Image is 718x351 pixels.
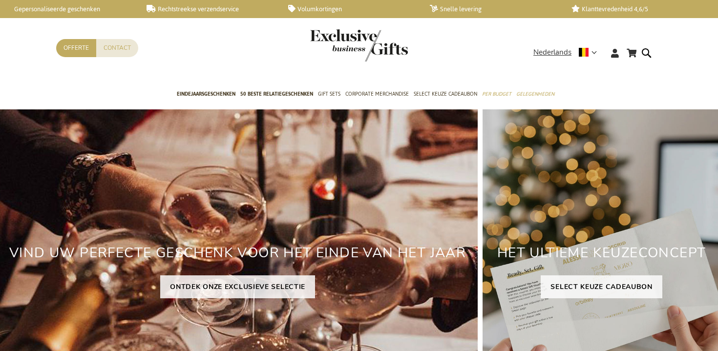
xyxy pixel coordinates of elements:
[430,5,556,13] a: Snelle levering
[533,47,603,58] div: Nederlands
[147,5,273,13] a: Rechtstreekse verzendservice
[571,5,697,13] a: Klanttevredenheid 4,6/5
[310,29,408,62] img: Exclusive Business gifts logo
[177,89,235,99] span: Eindejaarsgeschenken
[56,39,96,57] a: Offerte
[310,29,359,62] a: store logo
[96,39,138,57] a: Contact
[482,89,511,99] span: Per Budget
[414,89,477,99] span: Select Keuze Cadeaubon
[516,89,554,99] span: Gelegenheden
[318,89,340,99] span: Gift Sets
[160,275,315,298] a: ONTDEK ONZE EXCLUSIEVE SELECTIE
[288,5,414,13] a: Volumkortingen
[5,5,131,13] a: Gepersonaliseerde geschenken
[533,47,571,58] span: Nederlands
[240,89,313,99] span: 50 beste relatiegeschenken
[541,275,662,298] a: SELECT KEUZE CADEAUBON
[345,89,409,99] span: Corporate Merchandise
